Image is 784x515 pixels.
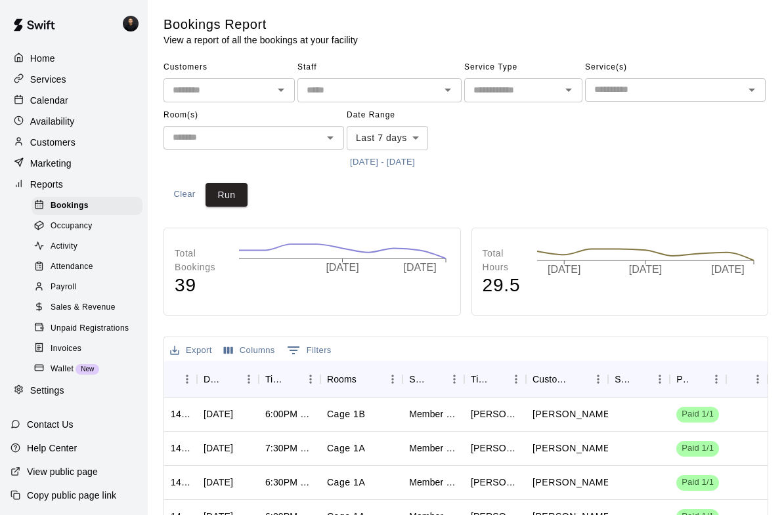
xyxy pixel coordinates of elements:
a: Reports [11,175,137,194]
div: 7:30PM – 8:30PM [265,442,314,455]
button: Sort [221,370,239,388]
img: Gregory Lewandoski [123,16,139,31]
p: Cage 1A [327,476,365,489]
div: Attendance [32,258,142,276]
button: Menu [506,369,526,389]
div: Time [265,361,282,398]
a: Calendar [11,91,137,110]
button: Menu [445,369,464,389]
a: Bookings [32,196,148,216]
button: Sort [357,370,375,388]
a: Unpaid Registrations [32,318,148,339]
div: Customers [533,361,570,398]
span: Staff [297,57,462,78]
div: Last 7 days [347,126,428,150]
span: Room(s) [163,105,344,126]
a: Marketing [11,154,137,173]
div: 1427628 [171,407,190,421]
div: Scot Gaughan [471,442,519,455]
div: Member Cage Rental [409,476,458,489]
span: Occupancy [51,220,93,233]
div: Gregory Lewandoski [120,10,148,37]
p: View public page [27,465,98,478]
button: Sort [688,370,707,388]
p: Help Center [27,442,77,455]
button: Menu [748,369,768,389]
div: ID [164,361,197,398]
button: Show filters [284,340,335,361]
p: Services [30,73,66,86]
div: WalletNew [32,360,142,379]
a: WalletNew [32,359,148,379]
button: Sort [282,370,301,388]
div: Activity [32,237,142,256]
span: Paid 1/1 [676,442,719,455]
span: Invoices [51,342,81,356]
a: Settings [11,381,137,401]
div: 1425946 [171,442,190,455]
button: Menu [650,369,670,389]
div: Title [464,361,526,398]
p: Aidan Reel [533,442,613,455]
span: Paid 1/1 [676,476,719,489]
span: Paid 1/1 [676,408,719,421]
h5: Bookings Report [163,16,358,33]
span: Customers [163,57,295,78]
button: Open [743,81,761,99]
p: Cage 1A [327,442,365,455]
a: Services [11,70,137,89]
p: Contact Us [27,418,74,431]
span: Bookings [51,199,89,213]
button: Open [321,129,339,147]
div: Staff [615,361,632,398]
span: Unpaid Registrations [51,322,129,335]
button: Menu [301,369,320,389]
a: Invoices [32,339,148,359]
button: Menu [177,369,197,389]
div: Title [471,361,488,398]
tspan: [DATE] [711,264,744,275]
div: Mon, Sep 15, 2025 [204,407,233,421]
p: Marketing [30,157,72,170]
div: Rooms [327,361,357,398]
div: Payment [676,361,688,398]
div: Customers [526,361,608,398]
div: Date [204,361,221,398]
p: Calendar [30,94,68,107]
div: Sun, Sep 14, 2025 [204,442,233,455]
div: Invoices [32,340,142,358]
a: Occupancy [32,216,148,236]
p: Total Bookings [175,247,225,274]
div: Occupancy [32,217,142,236]
tspan: [DATE] [548,264,580,275]
a: Attendance [32,257,148,278]
div: 1425944 [171,476,190,489]
button: Open [439,81,457,99]
span: Service(s) [585,57,766,78]
div: 6:00PM – 7:00PM [265,407,314,421]
p: View a report of all the bookings at your facility [163,33,358,47]
a: Sales & Revenue [32,298,148,318]
a: Home [11,49,137,68]
span: Service Type [464,57,582,78]
a: Availability [11,112,137,131]
div: 6:30PM – 7:00PM [265,476,314,489]
a: Customers [11,133,137,152]
button: Sort [632,370,650,388]
div: Payroll [32,278,142,297]
div: Bookings [32,197,142,215]
button: Sort [426,370,445,388]
a: Activity [32,237,148,257]
div: Payment [670,361,726,398]
p: Trey Yoakem [533,476,613,489]
span: New [76,365,99,373]
button: Run [206,183,248,207]
div: Service [403,361,464,398]
div: Time [259,361,320,398]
